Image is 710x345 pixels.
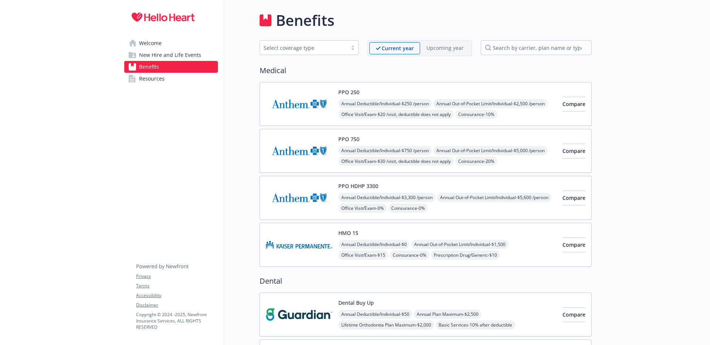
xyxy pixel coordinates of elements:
[139,37,162,49] span: Welcome
[390,250,429,260] span: Coinsurance - 0%
[276,9,334,31] h1: Benefits
[414,310,481,319] span: Annual Plan Maximum - $2,500
[139,73,165,85] span: Resources
[338,193,436,202] span: Annual Deductible/Individual - $3,300 /person
[338,204,387,213] span: Office Visit/Exam - 0%
[139,61,159,73] span: Benefits
[260,276,592,287] h2: Dental
[338,157,454,166] span: Office Visit/Exam - $30 /visit, deductible does not apply
[562,97,585,112] button: Compare
[455,157,497,166] span: Coinsurance - 20%
[136,283,217,289] a: Terms
[266,88,332,120] img: Anthem Blue Cross carrier logo
[433,99,548,108] span: Annual Out-of-Pocket Limit/Individual - $2,500 /person
[562,311,585,318] span: Compare
[338,110,454,119] span: Office Visit/Exam - $20 /visit, deductible does not apply
[338,310,412,319] span: Annual Deductible/Individual - $50
[338,135,359,143] button: PPO 750
[455,110,497,119] span: Coinsurance - 10%
[436,320,515,329] span: Basic Services - 10% after deductible
[562,100,585,107] span: Compare
[338,240,410,249] span: Annual Deductible/Individual - $0
[338,320,434,329] span: Lifetime Orthodontia Plan Maximum - $2,000
[562,191,585,205] button: Compare
[139,49,201,61] span: New Hire and Life Events
[431,250,500,260] span: Prescription Drug/Generic - $10
[136,311,217,330] p: Copyright © 2024 - 2025 , Newfront Insurance Services, ALL RIGHTS RESERVED
[382,44,414,52] p: Current year
[562,144,585,158] button: Compare
[266,182,332,214] img: Anthem Blue Cross carrier logo
[437,193,551,202] span: Annual Out-of-Pocket Limit/Individual - $5,600 /person
[338,229,358,237] button: HMO 15
[338,99,432,108] span: Annual Deductible/Individual - $250 /person
[338,146,432,155] span: Annual Deductible/Individual - $750 /person
[136,273,217,280] a: Privacy
[562,147,585,154] span: Compare
[136,292,217,299] a: Accessibility
[266,229,332,260] img: Kaiser Permanente Insurance Company carrier logo
[338,182,378,190] button: PPO HDHP 3300
[266,299,332,330] img: Guardian carrier logo
[338,250,388,260] span: Office Visit/Exam - $15
[562,307,585,322] button: Compare
[136,302,217,308] a: Disclaimer
[562,238,585,252] button: Compare
[260,65,592,76] h2: Medical
[411,240,508,249] span: Annual Out-of-Pocket Limit/Individual - $1,500
[481,40,592,55] input: search by carrier, plan name or type
[562,194,585,201] span: Compare
[420,42,470,54] span: Upcoming year
[433,146,548,155] span: Annual Out-of-Pocket Limit/Individual - $5,000 /person
[266,135,332,167] img: Anthem Blue Cross carrier logo
[124,73,218,85] a: Resources
[124,61,218,73] a: Benefits
[124,37,218,49] a: Welcome
[338,88,359,96] button: PPO 250
[264,44,344,52] div: Select coverage type
[562,241,585,248] span: Compare
[388,204,428,213] span: Coinsurance - 0%
[338,299,374,307] button: Dental Buy Up
[124,49,218,61] a: New Hire and Life Events
[426,44,464,52] p: Upcoming year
